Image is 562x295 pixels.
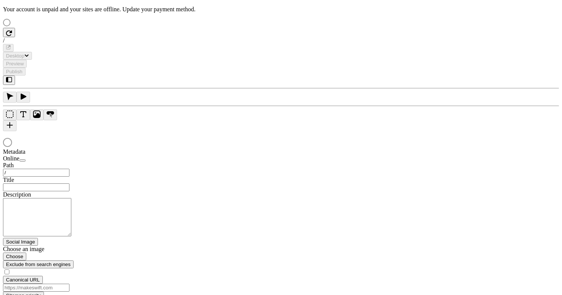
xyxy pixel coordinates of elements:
span: Update your payment method. [122,6,196,12]
button: Preview [3,60,27,68]
button: Button [44,109,57,120]
span: Path [3,162,14,168]
button: Publish [3,68,26,76]
button: Exclude from search engines [3,260,74,268]
button: Social Image [3,238,38,246]
span: Preview [6,61,24,67]
button: Text [17,109,30,120]
span: Online [3,155,20,162]
span: Choose [6,254,23,259]
span: Social Image [6,239,35,245]
div: Metadata [3,148,93,155]
span: Desktop [6,53,24,59]
div: Choose an image [3,246,93,253]
div: / [3,37,559,44]
p: Your account is unpaid and your sites are offline. [3,6,559,13]
span: Description [3,191,31,198]
span: Publish [6,69,23,74]
input: https://makeswift.com [3,284,69,292]
button: Desktop [3,52,32,60]
span: Canonical URL [6,277,40,283]
button: Canonical URL [3,276,43,284]
button: Image [30,109,44,120]
span: Exclude from search engines [6,262,71,267]
button: Box [3,109,17,120]
span: Title [3,177,14,183]
button: Choose [3,253,26,260]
